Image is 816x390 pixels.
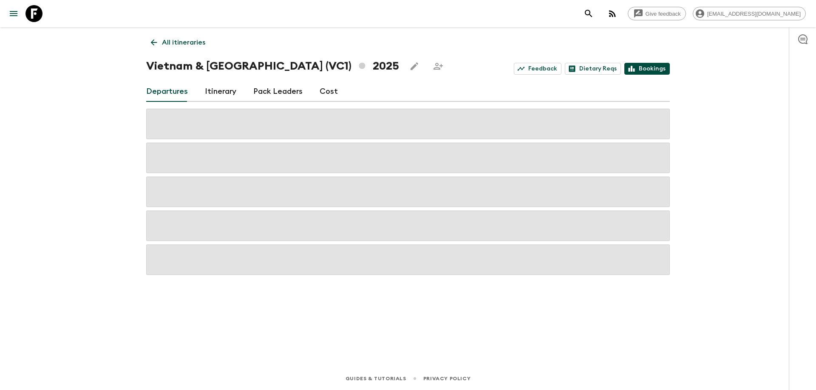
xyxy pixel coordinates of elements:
[423,374,470,383] a: Privacy Policy
[146,81,188,102] a: Departures
[430,58,447,75] span: Share this itinerary
[624,63,670,75] a: Bookings
[565,63,621,75] a: Dietary Reqs
[641,11,686,17] span: Give feedback
[628,7,686,20] a: Give feedback
[146,58,399,75] h1: Vietnam & [GEOGRAPHIC_DATA] (VC1) 2025
[162,37,205,48] p: All itineraries
[146,34,210,51] a: All itineraries
[253,81,303,102] a: Pack Leaders
[580,5,597,22] button: search adventures
[346,374,406,383] a: Guides & Tutorials
[320,81,338,102] a: Cost
[5,5,22,22] button: menu
[703,11,805,17] span: [EMAIL_ADDRESS][DOMAIN_NAME]
[205,81,236,102] a: Itinerary
[514,63,561,75] a: Feedback
[693,7,806,20] div: [EMAIL_ADDRESS][DOMAIN_NAME]
[406,58,423,75] button: Edit this itinerary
